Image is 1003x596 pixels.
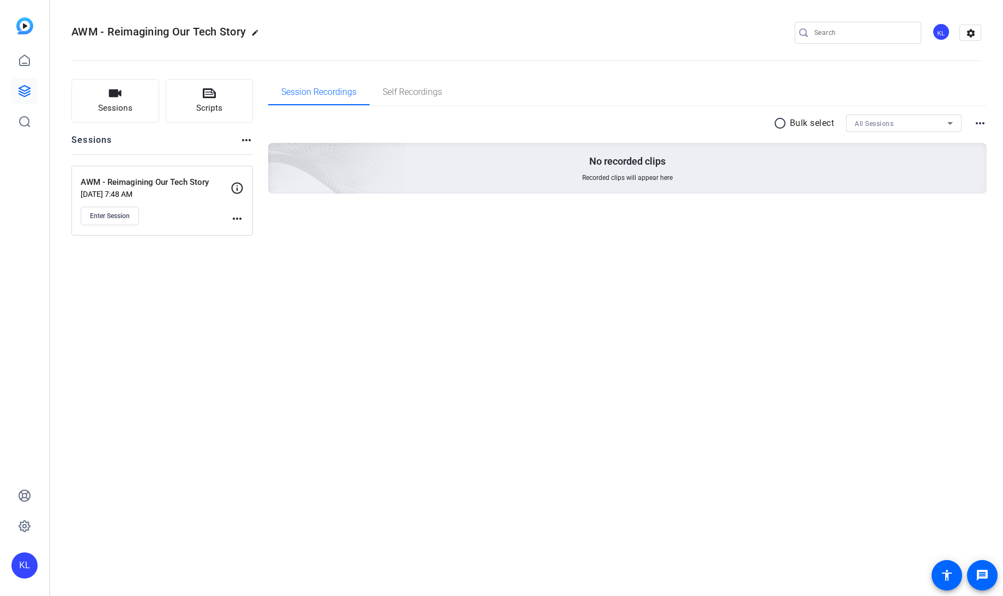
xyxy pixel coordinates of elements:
[71,134,112,154] h2: Sessions
[281,88,357,97] span: Session Recordings
[81,190,231,198] p: [DATE] 7:48 AM
[774,117,790,130] mat-icon: radio_button_unchecked
[855,120,893,128] span: All Sessions
[98,102,132,115] span: Sessions
[146,35,406,272] img: embarkstudio-empty-session.png
[90,212,130,220] span: Enter Session
[974,117,987,130] mat-icon: more_horiz
[814,26,913,39] input: Search
[166,79,253,123] button: Scripts
[589,155,666,168] p: No recorded clips
[976,569,989,582] mat-icon: message
[960,25,982,41] mat-icon: settings
[790,117,835,130] p: Bulk select
[251,29,264,42] mat-icon: edit
[932,23,951,42] ngx-avatar: Knowledge Launch
[11,552,38,579] div: KL
[71,25,246,38] span: AWM - Reimagining Our Tech Story
[582,173,673,182] span: Recorded clips will appear here
[16,17,33,34] img: blue-gradient.svg
[932,23,950,41] div: KL
[240,134,253,147] mat-icon: more_horiz
[81,176,231,189] p: AWM - Reimagining Our Tech Story
[383,88,442,97] span: Self Recordings
[231,212,244,225] mat-icon: more_horiz
[940,569,953,582] mat-icon: accessibility
[196,102,222,115] span: Scripts
[81,207,139,225] button: Enter Session
[71,79,159,123] button: Sessions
